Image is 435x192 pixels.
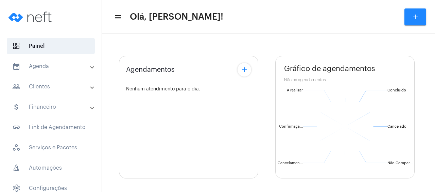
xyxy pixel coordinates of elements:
mat-icon: sidenav icon [12,123,20,131]
span: sidenav icon [12,42,20,50]
mat-expansion-panel-header: sidenav iconAgenda [4,58,102,74]
text: Confirmaçã... [279,125,303,129]
span: Agendamentos [126,66,175,73]
text: Concluído [387,88,406,92]
span: Olá, [PERSON_NAME]! [130,12,223,22]
img: logo-neft-novo-2.png [5,3,56,30]
span: Serviços e Pacotes [7,140,95,156]
span: Painel [7,38,95,54]
mat-panel-title: Financeiro [12,103,91,111]
span: sidenav icon [12,144,20,152]
text: A realizar [287,88,303,92]
mat-icon: add [411,13,419,21]
span: Automações [7,160,95,176]
text: Não Compar... [387,161,413,165]
mat-icon: sidenav icon [12,62,20,70]
text: Cancelado [387,125,406,128]
mat-icon: add [240,66,248,74]
mat-icon: sidenav icon [12,103,20,111]
span: Gráfico de agendamentos [284,65,375,73]
div: Nenhum atendimento para o dia. [126,87,251,92]
mat-expansion-panel-header: sidenav iconClientes [4,79,102,95]
mat-icon: sidenav icon [12,83,20,91]
mat-icon: sidenav icon [114,13,121,21]
span: sidenav icon [12,164,20,172]
mat-expansion-panel-header: sidenav iconFinanceiro [4,99,102,115]
span: Link de Agendamento [7,119,95,135]
mat-panel-title: Agenda [12,62,91,70]
mat-panel-title: Clientes [12,83,91,91]
text: Cancelamen... [278,161,303,165]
